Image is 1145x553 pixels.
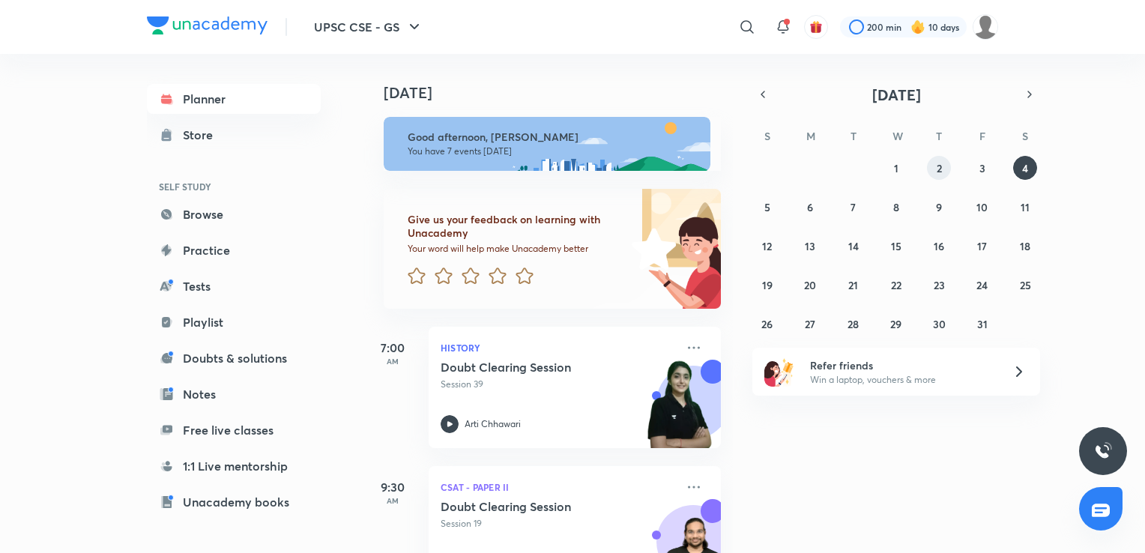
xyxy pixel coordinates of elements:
img: streak [910,19,925,34]
p: Arti Chhawari [465,417,521,431]
p: Win a laptop, vouchers & more [810,373,994,387]
button: October 7, 2025 [842,195,865,219]
a: Free live classes [147,415,321,445]
h6: Good afternoon, [PERSON_NAME] [408,130,697,144]
button: October 5, 2025 [755,195,779,219]
a: Store [147,120,321,150]
abbr: October 27, 2025 [805,317,815,331]
h4: [DATE] [384,84,736,102]
abbr: October 5, 2025 [764,200,770,214]
button: October 21, 2025 [842,273,865,297]
button: October 27, 2025 [798,312,822,336]
button: avatar [804,15,828,39]
img: Company Logo [147,16,268,34]
button: October 12, 2025 [755,234,779,258]
img: avatar [809,20,823,34]
abbr: Saturday [1022,129,1028,143]
h6: Refer friends [810,357,994,373]
button: UPSC CSE - GS [305,12,432,42]
a: 1:1 Live mentorship [147,451,321,481]
abbr: October 20, 2025 [804,278,816,292]
button: October 19, 2025 [755,273,779,297]
abbr: October 12, 2025 [762,239,772,253]
h5: 7:00 [363,339,423,357]
button: October 8, 2025 [884,195,908,219]
abbr: Monday [806,129,815,143]
button: October 25, 2025 [1013,273,1037,297]
a: Unacademy books [147,487,321,517]
button: October 6, 2025 [798,195,822,219]
button: October 14, 2025 [842,234,865,258]
button: October 4, 2025 [1013,156,1037,180]
button: October 3, 2025 [970,156,994,180]
abbr: October 26, 2025 [761,317,773,331]
img: Ankita kumari [973,14,998,40]
h6: Give us your feedback on learning with Unacademy [408,213,626,240]
h5: 9:30 [363,478,423,496]
abbr: October 13, 2025 [805,239,815,253]
abbr: October 29, 2025 [890,317,901,331]
button: October 18, 2025 [1013,234,1037,258]
abbr: October 2, 2025 [937,161,942,175]
abbr: October 24, 2025 [976,278,988,292]
abbr: October 7, 2025 [851,200,856,214]
button: [DATE] [773,84,1019,105]
button: October 10, 2025 [970,195,994,219]
a: Planner [147,84,321,114]
abbr: Sunday [764,129,770,143]
h6: SELF STUDY [147,174,321,199]
img: ttu [1094,442,1112,460]
a: Browse [147,199,321,229]
img: feedback_image [581,189,721,309]
abbr: October 4, 2025 [1022,161,1028,175]
p: AM [363,496,423,505]
h5: Doubt Clearing Session [441,499,627,514]
button: October 11, 2025 [1013,195,1037,219]
button: October 26, 2025 [755,312,779,336]
abbr: October 22, 2025 [891,278,901,292]
button: October 9, 2025 [927,195,951,219]
h5: Doubt Clearing Session [441,360,627,375]
abbr: October 28, 2025 [848,317,859,331]
p: Your word will help make Unacademy better [408,243,626,255]
p: History [441,339,676,357]
abbr: October 31, 2025 [977,317,988,331]
button: October 1, 2025 [884,156,908,180]
abbr: October 18, 2025 [1020,239,1030,253]
button: October 29, 2025 [884,312,908,336]
abbr: October 1, 2025 [894,161,898,175]
button: October 28, 2025 [842,312,865,336]
abbr: October 10, 2025 [976,200,988,214]
abbr: October 3, 2025 [979,161,985,175]
img: afternoon [384,117,710,171]
button: October 24, 2025 [970,273,994,297]
abbr: October 6, 2025 [807,200,813,214]
p: Session 39 [441,378,676,391]
img: unacademy [638,360,721,463]
button: October 20, 2025 [798,273,822,297]
a: Playlist [147,307,321,337]
abbr: October 30, 2025 [933,317,946,331]
abbr: October 25, 2025 [1020,278,1031,292]
abbr: October 15, 2025 [891,239,901,253]
abbr: October 9, 2025 [936,200,942,214]
button: October 13, 2025 [798,234,822,258]
abbr: October 8, 2025 [893,200,899,214]
a: Doubts & solutions [147,343,321,373]
img: referral [764,357,794,387]
div: Store [183,126,222,144]
button: October 16, 2025 [927,234,951,258]
abbr: October 16, 2025 [934,239,944,253]
p: Session 19 [441,517,676,531]
a: Company Logo [147,16,268,38]
button: October 22, 2025 [884,273,908,297]
button: October 23, 2025 [927,273,951,297]
abbr: Tuesday [851,129,857,143]
abbr: Friday [979,129,985,143]
abbr: October 11, 2025 [1021,200,1030,214]
p: CSAT - Paper II [441,478,676,496]
abbr: October 21, 2025 [848,278,858,292]
abbr: October 23, 2025 [934,278,945,292]
button: October 31, 2025 [970,312,994,336]
p: AM [363,357,423,366]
